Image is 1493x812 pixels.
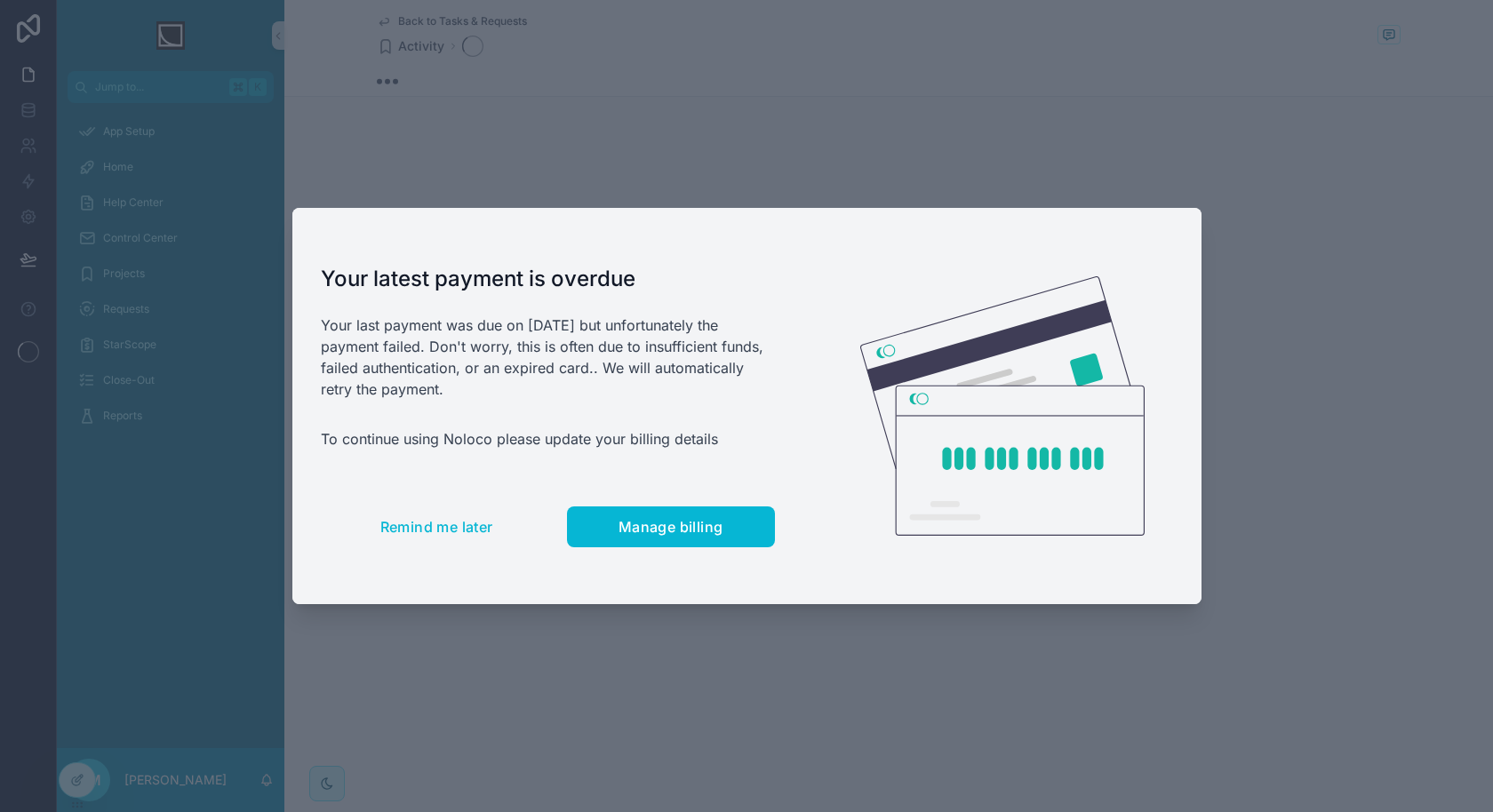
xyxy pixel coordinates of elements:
button: Manage billing [567,506,775,547]
span: Manage billing [619,518,723,536]
p: To continue using Noloco please update your billing details [321,428,775,450]
img: Credit card illustration [860,276,1145,536]
p: Your last payment was due on [DATE] but unfortunately the payment failed. Don't worry, this is of... [321,314,775,400]
button: Remind me later [321,506,553,547]
h1: Your latest payment is overdue [321,265,775,293]
span: Remind me later [380,518,493,536]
